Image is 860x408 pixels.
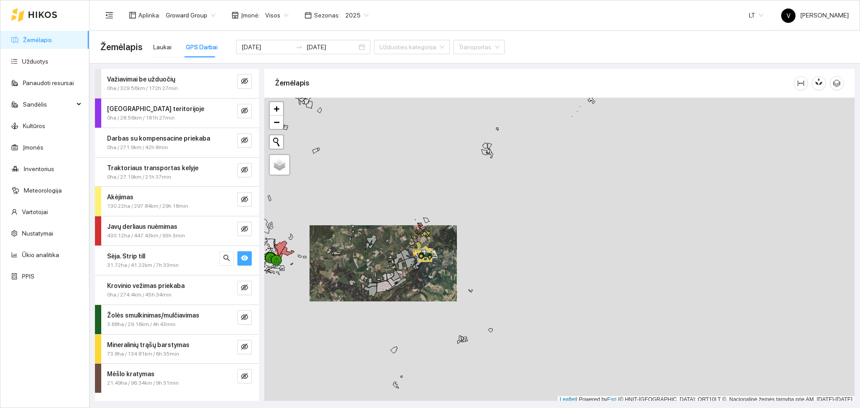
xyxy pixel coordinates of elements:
button: eye-invisible [237,104,252,118]
button: eye [237,251,252,266]
span: 2025 [345,9,369,22]
div: | Powered by © HNIT-[GEOGRAPHIC_DATA]; ORT10LT ©, Nacionalinė žemės tarnyba prie AM, [DATE]-[DATE] [558,396,855,404]
a: Žemėlapis [23,36,52,43]
span: Sandėlis [23,95,74,113]
span: Aplinka : [138,10,160,20]
button: eye-invisible [237,369,252,383]
div: GPS Darbai [186,42,218,52]
span: 0ha / 28.56km / 181h 27min [107,114,175,122]
a: Vartotojai [22,208,48,215]
span: Įmonė : [241,10,260,20]
span: LT [749,9,763,22]
strong: Akėjimas [107,193,133,201]
button: Initiate a new search [270,135,283,149]
a: PPIS [22,273,34,280]
div: [GEOGRAPHIC_DATA] teritorijoje0ha / 28.56km / 181h 27mineye-invisible [95,99,259,128]
strong: Krovinio vežimas priekaba [107,282,185,289]
strong: Žolės smulkinimas/mulčiavimas [107,312,199,319]
span: Žemėlapis [100,40,142,54]
span: 430.12ha / 447.43km / 93h 3min [107,232,185,240]
button: eye-invisible [237,163,252,177]
div: Žemėlapis [275,70,794,96]
span: [PERSON_NAME] [781,12,849,19]
div: Traktoriaus transportas kelyje0ha / 27.19km / 21h 37mineye-invisible [95,158,259,187]
a: Panaudoti resursai [23,79,74,86]
span: to [296,43,303,51]
button: eye-invisible [237,281,252,295]
strong: [GEOGRAPHIC_DATA] teritorijoje [107,105,204,112]
button: column-width [794,76,808,90]
span: layout [129,12,136,19]
strong: Važiavimai be užduočių [107,76,175,83]
strong: Mėšlo kratymas [107,370,155,378]
a: Esri [607,396,617,403]
a: Meteorologija [24,187,62,194]
a: Zoom in [270,102,283,116]
span: eye-invisible [241,343,248,352]
span: eye-invisible [241,107,248,116]
a: Layers [270,155,289,175]
strong: Sėja. Strip till [107,253,145,260]
strong: Traktoriaus transportas kelyje [107,164,198,172]
button: eye-invisible [237,133,252,148]
input: Pradžios data [241,42,292,52]
button: eye-invisible [237,74,252,89]
div: Sėja. Strip till31.72ha / 41.22km / 7h 33minsearcheye [95,246,259,275]
div: Mėšlo kratymas21.49ha / 96.34km / 9h 31mineye-invisible [95,364,259,393]
div: Akėjimas130.22ha / 297.84km / 29h 18mineye-invisible [95,187,259,216]
span: 130.22ha / 297.84km / 29h 18min [107,202,188,210]
strong: Darbas su kompensacine priekaba [107,135,210,142]
div: Mineralinių trąšų barstymas73.8ha / 134.81km / 6h 35mineye-invisible [95,335,259,364]
span: − [274,116,279,128]
span: 0ha / 329.56km / 172h 27min [107,84,178,93]
a: Inventorius [24,165,54,172]
a: Nustatymai [22,230,53,237]
span: Sezonas : [314,10,340,20]
span: + [274,103,279,114]
div: Darbas su kompensacine priekaba0ha / 271.9km / 42h 8mineye-invisible [95,128,259,157]
button: eye-invisible [237,222,252,236]
div: Važiavimai be užduočių0ha / 329.56km / 172h 27mineye-invisible [95,69,259,98]
span: 73.8ha / 134.81km / 6h 35min [107,350,179,358]
span: 0ha / 274.4km / 45h 34min [107,291,172,299]
span: eye-invisible [241,225,248,234]
span: search [223,254,230,263]
span: V [787,9,791,23]
button: eye-invisible [237,192,252,206]
span: 3.68ha / 29.16km / 4h 43min [107,320,176,329]
button: eye-invisible [237,340,252,354]
span: | [618,396,619,403]
div: Javų derliaus nuėmimas430.12ha / 447.43km / 93h 3mineye-invisible [95,216,259,245]
span: column-width [794,80,808,87]
strong: Javų derliaus nuėmimas [107,223,177,230]
span: eye-invisible [241,196,248,204]
span: 31.72ha / 41.22km / 7h 33min [107,261,179,270]
span: calendar [305,12,312,19]
div: Žolės smulkinimas/mulčiavimas3.68ha / 29.16km / 4h 43mineye-invisible [95,305,259,334]
a: Ūkio analitika [22,251,59,258]
span: 21.49ha / 96.34km / 9h 31min [107,379,179,387]
span: shop [232,12,239,19]
a: Užduotys [22,58,48,65]
strong: Mineralinių trąšų barstymas [107,341,189,348]
span: menu-fold [105,11,113,19]
span: eye [241,254,248,263]
span: Groward Group [166,9,215,22]
a: Kultūros [23,122,45,129]
span: eye-invisible [241,77,248,86]
span: eye-invisible [241,373,248,381]
a: Leaflet [560,396,576,403]
div: Laukai [153,42,172,52]
input: Pabaigos data [306,42,357,52]
span: 0ha / 271.9km / 42h 8min [107,143,168,152]
span: swap-right [296,43,303,51]
span: eye-invisible [241,166,248,175]
div: Krovinio vežimas priekaba0ha / 274.4km / 45h 34mineye-invisible [95,275,259,305]
button: menu-fold [100,6,118,24]
span: eye-invisible [241,314,248,322]
span: eye-invisible [241,137,248,145]
button: eye-invisible [237,310,252,325]
span: Visos [265,9,288,22]
span: eye-invisible [241,284,248,292]
button: search [219,251,234,266]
